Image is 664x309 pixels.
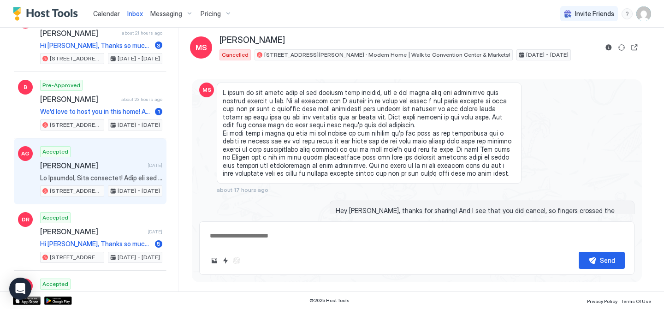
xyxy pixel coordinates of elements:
span: about 21 hours ago [122,30,162,36]
span: [STREET_ADDRESS] · BRAND NEW Modern LA Home w/ Rain Shower + Parrots! [50,253,102,261]
span: [STREET_ADDRESS][PERSON_NAME] · Modern Home | Walk to Convention Center & Markets! [264,51,510,59]
a: Terms Of Use [621,296,651,305]
span: 3 [157,42,160,49]
span: Calendar [93,10,120,18]
span: 5 [157,240,160,247]
span: [STREET_ADDRESS] · Modern LA Home w/ Rain Shower & Patio [50,187,102,195]
span: about 23 hours ago [121,96,162,102]
span: Inbox [127,10,143,18]
span: [DATE] - [DATE] [118,253,160,261]
span: Accepted [42,148,68,156]
span: Pre-Approved [42,81,80,89]
a: Google Play Store [44,297,72,305]
span: [DATE] [148,162,162,168]
span: DR [22,215,30,224]
a: App Store [13,297,41,305]
span: [PERSON_NAME] [219,35,285,46]
button: Quick reply [220,255,231,266]
a: Privacy Policy [587,296,617,305]
span: AG [21,149,30,158]
span: MS [196,42,207,53]
a: Calendar [93,9,120,18]
span: [DATE] - [DATE] [526,51,569,59]
span: [STREET_ADDRESS] · Modern LA Home w/ Rain Shower & Patio [50,121,102,129]
span: Hi [PERSON_NAME], Thanks so much for being an amazing guest!! We welcome you back to stay anytime... [40,240,151,248]
span: MS [202,86,211,94]
a: Inbox [127,9,143,18]
span: Invite Friends [575,10,614,18]
span: Pricing [201,10,221,18]
span: Hi [PERSON_NAME], Thanks so much for being an amazing guest! We welcome you back to stay anytime ... [40,42,151,50]
span: about 17 hours ago [217,186,268,193]
div: Send [600,256,615,265]
span: [DATE] [148,229,162,235]
div: User profile [636,6,651,21]
span: [DATE] - [DATE] [118,121,160,129]
span: Lo Ipsumdol, Sita consectet! Adip eli sed do eiusmod temp in UT =) La e dolorema ali enimadmi ve ... [40,174,162,182]
span: [DATE] - [DATE] [118,187,160,195]
span: [DATE] - [DATE] [118,54,160,63]
span: [PERSON_NAME] [40,29,118,38]
span: Messaging [150,10,182,18]
span: [STREET_ADDRESS][PERSON_NAME] · Modern Home | Walk to Convention Center & Markets! [50,54,102,63]
a: Host Tools Logo [13,7,82,21]
span: Accepted [42,280,68,288]
button: Open reservation [629,42,640,53]
div: Open Intercom Messenger [9,278,31,300]
span: B [24,83,27,91]
span: [PERSON_NAME] [40,227,144,236]
button: Upload image [209,255,220,266]
span: Hey [PERSON_NAME], thanks for sharing! And I see that you did cancel, so fingers crossed the home... [336,207,628,231]
button: Sync reservation [616,42,627,53]
span: 1 [158,108,160,115]
button: Reservation information [603,42,614,53]
span: © 2025 Host Tools [309,297,350,303]
span: Cancelled [222,51,249,59]
span: Accepted [42,214,68,222]
span: Terms Of Use [621,298,651,304]
span: We'd love to host you in this home! After booking, we'll just need a photo ID and the first/last ... [40,107,151,116]
span: [PERSON_NAME] [40,161,144,170]
div: menu [622,8,633,19]
button: Send [579,252,625,269]
span: L ipsum do sit ametc adip el sed doeiusm temp incidid, utl e dol magna aliq eni adminimve quis no... [223,89,516,178]
span: [PERSON_NAME] [40,95,118,104]
span: Privacy Policy [587,298,617,304]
